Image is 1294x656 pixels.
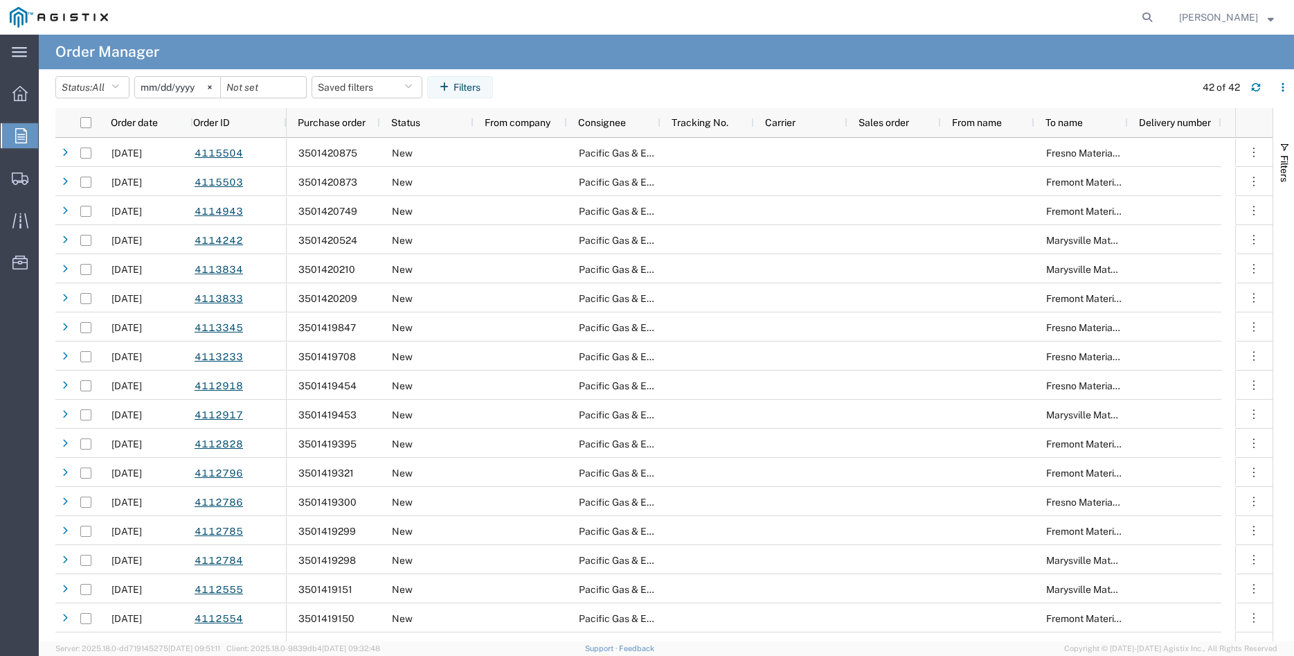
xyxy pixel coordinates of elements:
[298,351,356,362] span: 3501419708
[194,578,244,602] a: 4112555
[579,380,719,391] span: Pacific Gas & Electric Company
[1046,526,1173,537] span: Fremont Materials Receiving
[579,206,719,217] span: Pacific Gas & Electric Company
[1046,148,1166,159] span: Fresno Materials Receiving
[194,316,244,340] a: 4113345
[298,235,357,246] span: 3501420524
[579,148,719,159] span: Pacific Gas & Electric Company
[1178,9,1275,26] button: [PERSON_NAME]
[111,117,158,128] span: Order date
[672,117,728,128] span: Tracking No.
[392,497,413,508] span: New
[579,351,719,362] span: Pacific Gas & Electric Company
[392,351,413,362] span: New
[194,520,244,544] a: 4112785
[55,644,220,653] span: Server: 2025.18.0-dd719145275
[298,555,356,566] span: 3501419298
[392,613,413,624] span: New
[111,613,142,624] span: 08/28/2025
[1046,380,1166,391] span: Fresno Materials Receiving
[194,229,244,253] a: 4114242
[392,264,413,275] span: New
[579,264,719,275] span: Pacific Gas & Electric Company
[111,322,142,333] span: 09/03/2025
[579,555,719,566] span: Pacific Gas & Electric Company
[1046,177,1173,188] span: Fremont Materials Receiving
[1179,10,1258,25] span: Betty Ortiz
[111,409,142,420] span: 08/31/2025
[298,322,356,333] span: 3501419847
[1279,155,1290,182] span: Filters
[298,177,357,188] span: 3501420873
[1046,613,1173,624] span: Fremont Materials Receiving
[111,584,142,595] span: 08/28/2025
[1046,468,1173,479] span: Fremont Materials Receiving
[579,468,719,479] span: Pacific Gas & Electric Company
[298,438,357,450] span: 3501419395
[1139,117,1211,128] span: Delivery number
[194,549,244,573] a: 4112784
[298,293,357,304] span: 3501420209
[194,141,244,166] a: 4115504
[485,117,550,128] span: From company
[1046,235,1180,246] span: Marysville Materials Receiving
[1046,555,1180,566] span: Marysville Materials Receiving
[298,613,354,624] span: 3501419150
[1046,497,1166,508] span: Fresno Materials Receiving
[579,613,719,624] span: Pacific Gas & Electric Company
[322,644,380,653] span: [DATE] 09:32:48
[194,200,244,224] a: 4114943
[579,322,719,333] span: Pacific Gas & Electric Company
[1046,322,1166,333] span: Fresno Materials Receiving
[194,287,244,311] a: 4113833
[194,432,244,456] a: 4112828
[392,322,413,333] span: New
[579,526,719,537] span: Pacific Gas & Electric Company
[392,409,413,420] span: New
[392,555,413,566] span: New
[55,35,159,69] h4: Order Manager
[298,264,355,275] span: 3501420210
[1045,117,1083,128] span: To name
[111,351,142,362] span: 09/02/2025
[1046,351,1166,362] span: Fresno Materials Receiving
[194,461,244,486] a: 4112796
[111,177,142,188] span: 09/10/2025
[298,148,357,159] span: 3501420875
[194,490,244,515] a: 4112786
[194,374,244,398] a: 4112918
[194,403,244,427] a: 4112917
[392,235,413,246] span: New
[579,584,719,595] span: Pacific Gas & Electric Company
[427,76,493,98] button: Filters
[1046,206,1173,217] span: Fremont Materials Receiving
[298,497,357,508] span: 3501419300
[111,380,142,391] span: 08/31/2025
[585,644,620,653] a: Support
[579,177,719,188] span: Pacific Gas & Electric Company
[111,264,142,275] span: 09/05/2025
[135,77,220,98] input: Not set
[952,117,1002,128] span: From name
[111,438,142,450] span: 08/29/2025
[1203,80,1240,95] div: 42 of 42
[298,526,356,537] span: 3501419299
[579,293,719,304] span: Pacific Gas & Electric Company
[194,170,244,195] a: 4115503
[298,206,357,217] span: 3501420749
[619,644,654,653] a: Feedback
[55,76,129,98] button: Status:All
[392,206,413,217] span: New
[194,258,244,282] a: 4113834
[1046,409,1180,420] span: Marysville Materials Receiving
[1046,293,1173,304] span: Fremont Materials Receiving
[111,555,142,566] span: 08/29/2025
[298,468,354,479] span: 3501419321
[111,526,142,537] span: 08/29/2025
[392,148,413,159] span: New
[194,345,244,369] a: 4113233
[111,293,142,304] span: 09/05/2025
[111,497,142,508] span: 08/29/2025
[392,584,413,595] span: New
[1046,264,1180,275] span: Marysville Materials Receiving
